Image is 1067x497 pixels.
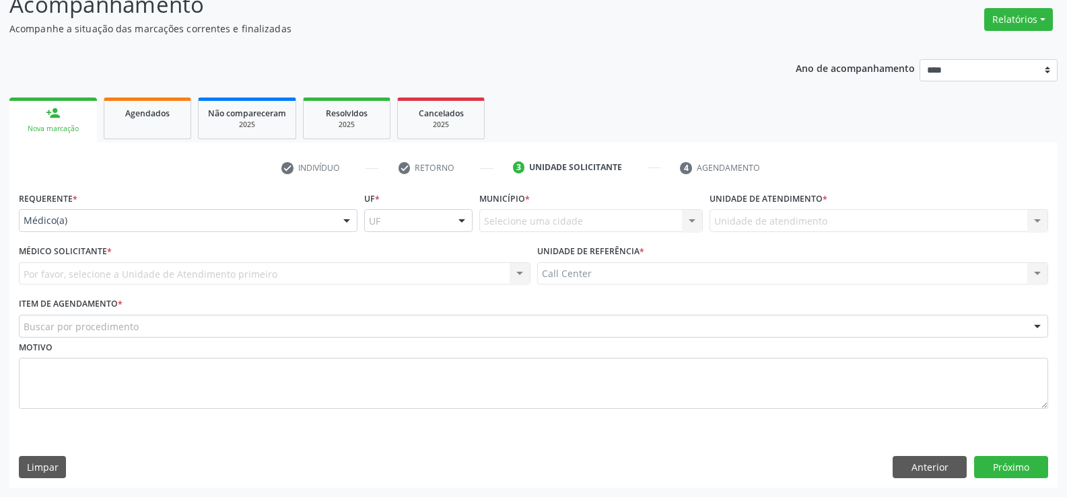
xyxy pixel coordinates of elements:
div: 3 [513,161,525,174]
div: Unidade solicitante [529,161,622,174]
span: Resolvidos [326,108,368,119]
span: UF [369,214,380,228]
span: Médico(a) [24,214,330,227]
button: Anterior [893,456,967,479]
button: Relatórios [984,8,1053,31]
div: Nova marcação [19,124,88,134]
label: Motivo [19,338,53,358]
span: Buscar por procedimento [24,319,139,334]
div: 2025 [313,120,380,130]
span: Cancelados [419,108,464,119]
label: UF [364,188,380,209]
label: Unidade de referência [537,241,644,262]
p: Acompanhe a situação das marcações correntes e finalizadas [9,22,743,36]
p: Ano de acompanhamento [796,59,915,76]
label: Requerente [19,188,77,209]
button: Limpar [19,456,66,479]
div: 2025 [208,120,286,130]
label: Unidade de atendimento [710,188,827,209]
div: 2025 [407,120,475,130]
span: Não compareceram [208,108,286,119]
label: Município [479,188,530,209]
button: Próximo [974,456,1048,479]
label: Item de agendamento [19,294,123,315]
div: person_add [46,106,61,120]
label: Médico Solicitante [19,241,112,262]
span: Agendados [125,108,170,119]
